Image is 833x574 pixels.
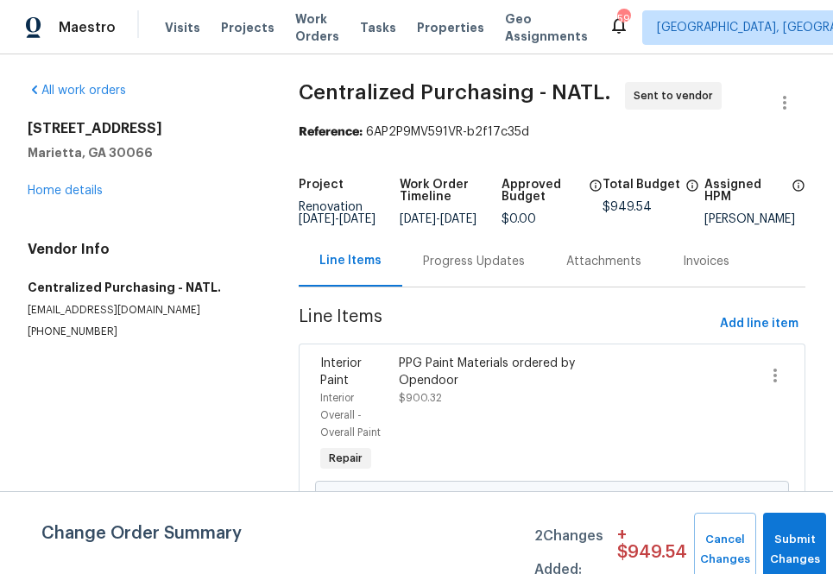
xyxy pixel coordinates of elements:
span: Line Items [299,308,713,340]
div: Progress Updates [423,253,525,270]
span: Interior Overall - Overall Paint [320,393,381,438]
span: $949.54 [603,201,652,213]
span: $900.32 [399,393,442,403]
span: Visits [165,19,200,36]
span: [DATE] [440,213,476,225]
div: Line Items [319,252,382,269]
span: [DATE] [299,213,335,225]
span: Centralized Purchasing - NATL. [299,82,611,103]
span: Work Orders [295,10,339,45]
div: PPG Paint Materials ordered by Opendoor [399,355,586,389]
div: [PERSON_NAME] [704,213,805,225]
h5: Total Budget [603,179,680,191]
span: $0.00 [502,213,536,225]
h5: Work Order Timeline [400,179,501,203]
h5: Approved Budget [502,179,584,203]
span: Geo Assignments [505,10,588,45]
span: Maestro [59,19,116,36]
span: Repair [322,450,369,467]
span: Cancel Changes [703,530,748,570]
div: 6AP2P9MV591VR-b2f17c35d [299,123,805,141]
span: Interior Paint [320,357,362,387]
span: [DATE] [339,213,375,225]
b: Reference: [299,126,363,138]
span: The total cost of line items that have been approved by both Opendoor and the Trade Partner. This... [589,179,603,213]
span: Add line item [720,313,798,335]
span: Submit Changes [772,530,817,570]
h5: Marietta, GA 30066 [28,144,257,161]
h5: Project [299,179,344,191]
button: Add line item [713,308,805,340]
div: 598 [617,10,629,28]
h4: Vendor Info [28,241,257,258]
span: [DATE] [400,213,436,225]
span: Sent to vendor [634,87,720,104]
div: Invoices [683,253,729,270]
h2: [STREET_ADDRESS] [28,120,257,137]
span: - [400,213,476,225]
span: Tasks [360,22,396,34]
h5: Centralized Purchasing - NATL. [28,279,257,296]
span: Projects [221,19,275,36]
span: The hpm assigned to this work order. [792,179,805,213]
h5: Assigned HPM [704,179,786,203]
a: Home details [28,185,103,197]
a: All work orders [28,85,126,97]
span: Properties [417,19,484,36]
p: [EMAIL_ADDRESS][DOMAIN_NAME] [28,303,257,318]
span: - [299,213,375,225]
p: [PHONE_NUMBER] [28,325,257,339]
span: The total cost of line items that have been proposed by Opendoor. This sum includes line items th... [685,179,699,201]
div: Attachments [566,253,641,270]
span: Renovation [299,201,375,225]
